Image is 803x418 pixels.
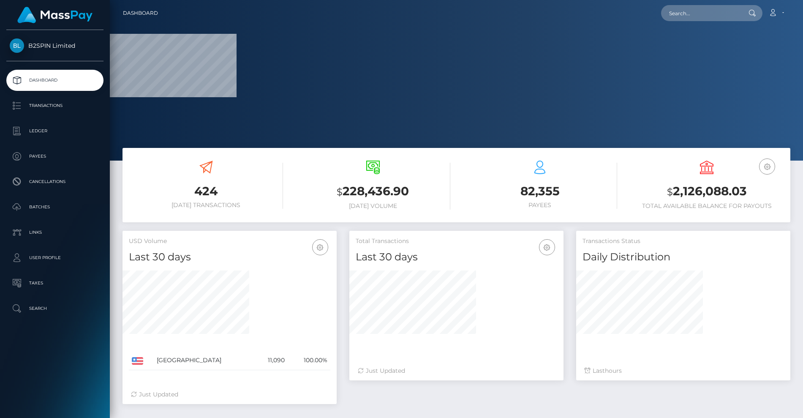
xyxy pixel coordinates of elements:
h5: Total Transactions [356,237,557,246]
a: Cancellations [6,171,103,192]
td: 11,090 [255,351,288,370]
h5: USD Volume [129,237,330,246]
a: Batches [6,197,103,218]
h3: 82,355 [463,183,617,199]
h4: Last 30 days [356,250,557,265]
p: Batches [10,201,100,213]
p: Payees [10,150,100,163]
p: Taxes [10,277,100,290]
p: User Profile [10,251,100,264]
a: Payees [6,146,103,167]
p: Links [10,226,100,239]
img: US.png [132,357,143,365]
a: Taxes [6,273,103,294]
a: Transactions [6,95,103,116]
small: $ [667,186,673,198]
div: Just Updated [131,390,328,399]
small: $ [337,186,343,198]
h3: 424 [129,183,283,199]
td: [GEOGRAPHIC_DATA] [154,351,255,370]
a: Dashboard [123,4,158,22]
a: Ledger [6,120,103,142]
p: Search [10,302,100,315]
h6: Total Available Balance for Payouts [630,202,784,210]
h4: Last 30 days [129,250,330,265]
div: Just Updated [358,366,555,375]
a: Dashboard [6,70,103,91]
h6: [DATE] Volume [296,202,450,210]
p: Ledger [10,125,100,137]
h6: Payees [463,202,617,209]
span: B2SPIN Limited [6,42,103,49]
h3: 228,436.90 [296,183,450,200]
a: User Profile [6,247,103,268]
img: MassPay Logo [17,7,93,23]
p: Dashboard [10,74,100,87]
p: Cancellations [10,175,100,188]
div: Last hours [585,366,782,375]
h3: 2,126,088.03 [630,183,784,200]
a: Links [6,222,103,243]
p: Transactions [10,99,100,112]
a: Search [6,298,103,319]
img: B2SPIN Limited [10,38,24,53]
input: Search... [661,5,740,21]
td: 100.00% [288,351,330,370]
h4: Daily Distribution [583,250,784,265]
h5: Transactions Status [583,237,784,246]
h6: [DATE] Transactions [129,202,283,209]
